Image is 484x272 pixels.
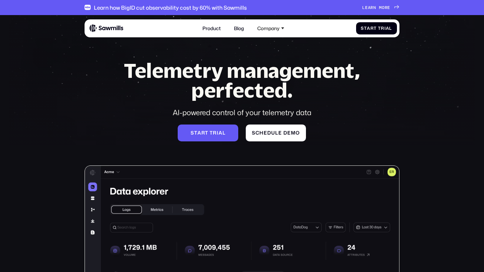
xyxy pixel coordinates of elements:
a: Blog [230,22,248,34]
span: a [197,130,201,136]
span: T [378,26,381,31]
span: i [384,26,386,31]
a: Scheduledemo [246,125,306,141]
span: o [296,130,300,136]
a: Product [199,22,224,34]
span: L [362,5,365,10]
span: m [379,5,382,10]
span: r [385,5,388,10]
span: S [252,130,255,136]
a: Learnmore [362,5,399,10]
span: l [389,26,392,31]
span: e [387,5,390,10]
div: Company [257,25,279,31]
a: Starttrial [178,125,238,141]
span: t [194,130,197,136]
span: h [259,130,264,136]
span: l [275,130,278,136]
div: AI-powered control of your telemetry data [114,107,371,117]
span: r [201,130,205,136]
span: c [255,130,259,136]
span: t [364,26,367,31]
span: S [361,26,364,31]
span: r [370,26,374,31]
h1: Telemetry management, perfected. [114,61,371,100]
span: r [213,130,217,136]
span: e [278,130,282,136]
span: r [381,26,384,31]
span: a [367,26,370,31]
span: a [386,26,389,31]
span: t [205,130,208,136]
span: e [264,130,267,136]
span: m [291,130,296,136]
span: a [219,130,222,136]
span: e [287,130,291,136]
span: d [283,130,287,136]
a: StartTrial [356,22,397,34]
div: Learn how BigID cut observability cost by 60% with Sawmills [94,4,247,11]
span: o [382,5,385,10]
span: t [210,130,213,136]
span: u [271,130,275,136]
span: d [267,130,271,136]
span: i [217,130,219,136]
span: e [365,5,368,10]
span: l [222,130,226,136]
span: a [368,5,371,10]
span: r [370,5,373,10]
span: t [374,26,377,31]
div: Company [254,22,288,34]
span: S [191,130,194,136]
span: n [373,5,376,10]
